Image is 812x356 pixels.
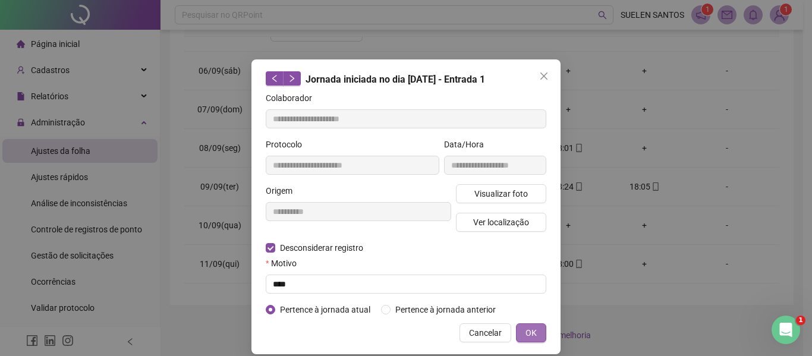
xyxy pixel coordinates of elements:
[796,316,805,325] span: 1
[266,184,300,197] label: Origem
[539,71,549,81] span: close
[270,74,279,83] span: left
[444,138,492,151] label: Data/Hora
[266,71,284,86] button: left
[266,92,320,105] label: Colaborador
[456,213,546,232] button: Ver localização
[266,138,310,151] label: Protocolo
[772,316,800,344] iframe: Intercom live chat
[474,187,528,200] span: Visualizar foto
[275,303,375,316] span: Pertence à jornada atual
[288,74,296,83] span: right
[266,257,304,270] label: Motivo
[459,323,511,342] button: Cancelar
[516,323,546,342] button: OK
[473,216,529,229] span: Ver localização
[283,71,301,86] button: right
[266,71,546,87] div: Jornada iniciada no dia [DATE] - Entrada 1
[469,326,502,339] span: Cancelar
[534,67,553,86] button: Close
[275,241,368,254] span: Desconsiderar registro
[391,303,501,316] span: Pertence à jornada anterior
[525,326,537,339] span: OK
[456,184,546,203] button: Visualizar foto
